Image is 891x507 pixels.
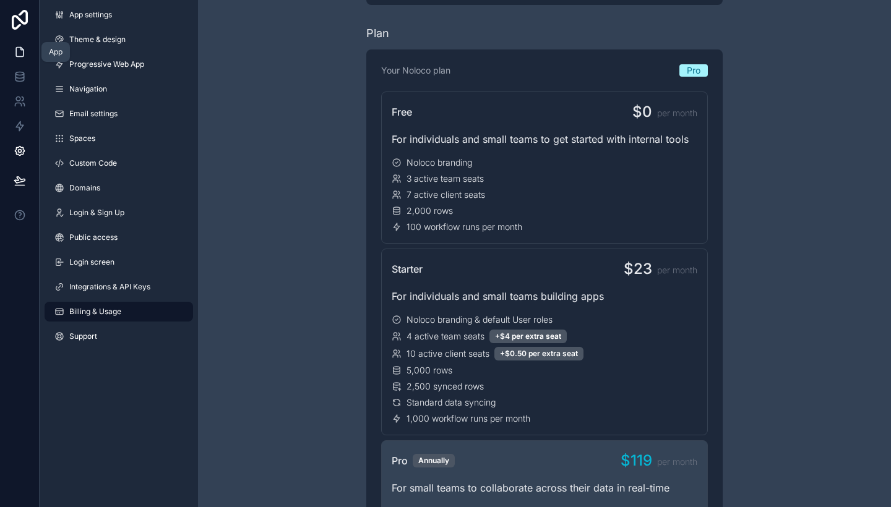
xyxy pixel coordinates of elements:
[392,104,412,119] span: Free
[45,302,193,322] a: Billing & Usage
[69,307,121,317] span: Billing & Usage
[69,257,114,267] span: Login screen
[494,347,583,360] div: +$0.50 per extra seat
[392,262,423,276] span: Starter
[45,252,193,272] a: Login screen
[45,5,193,25] a: App settings
[407,173,484,185] span: 3 active team seats
[407,205,453,217] span: 2,000 rows
[407,221,522,233] span: 100 workflow runs per month
[407,156,472,169] span: Noloco branding
[366,25,389,42] div: Plan
[69,109,118,119] span: Email settings
[632,102,652,122] span: $0
[407,364,452,377] span: 5,000 rows
[381,64,450,77] p: Your Noloco plan
[621,451,652,471] span: $119
[45,129,193,148] a: Spaces
[407,380,484,393] span: 2,500 synced rows
[45,326,193,346] a: Support
[687,64,700,77] span: Pro
[624,259,652,279] span: $23
[69,208,124,218] span: Login & Sign Up
[45,277,193,297] a: Integrations & API Keys
[45,153,193,173] a: Custom Code
[407,330,484,343] span: 4 active team seats
[69,84,107,94] span: Navigation
[69,232,118,242] span: Public access
[69,331,97,341] span: Support
[657,264,697,276] span: per month
[69,282,150,292] span: Integrations & API Keys
[407,396,496,409] span: Standard data syncing
[45,228,193,247] a: Public access
[69,158,117,168] span: Custom Code
[45,203,193,223] a: Login & Sign Up
[49,47,62,57] div: App
[45,79,193,99] a: Navigation
[69,59,144,69] span: Progressive Web App
[45,54,193,74] a: Progressive Web App
[392,480,697,495] div: For small teams to collaborate across their data in real-time
[69,35,126,45] span: Theme & design
[657,456,697,468] span: per month
[407,313,553,326] span: Noloco branding & default User roles
[69,134,95,143] span: Spaces
[392,453,408,468] span: Pro
[407,347,489,360] span: 10 active client seats
[392,289,697,304] div: For individuals and small teams building apps
[407,412,530,425] span: 1,000 workflow runs per month
[392,132,697,147] div: For individuals and small teams to get started with internal tools
[45,104,193,124] a: Email settings
[69,183,100,193] span: Domains
[407,189,485,201] span: 7 active client seats
[489,330,567,343] div: +$4 per extra seat
[657,107,697,119] span: per month
[413,454,455,467] div: Annually
[45,178,193,198] a: Domains
[45,30,193,49] a: Theme & design
[69,10,112,20] span: App settings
